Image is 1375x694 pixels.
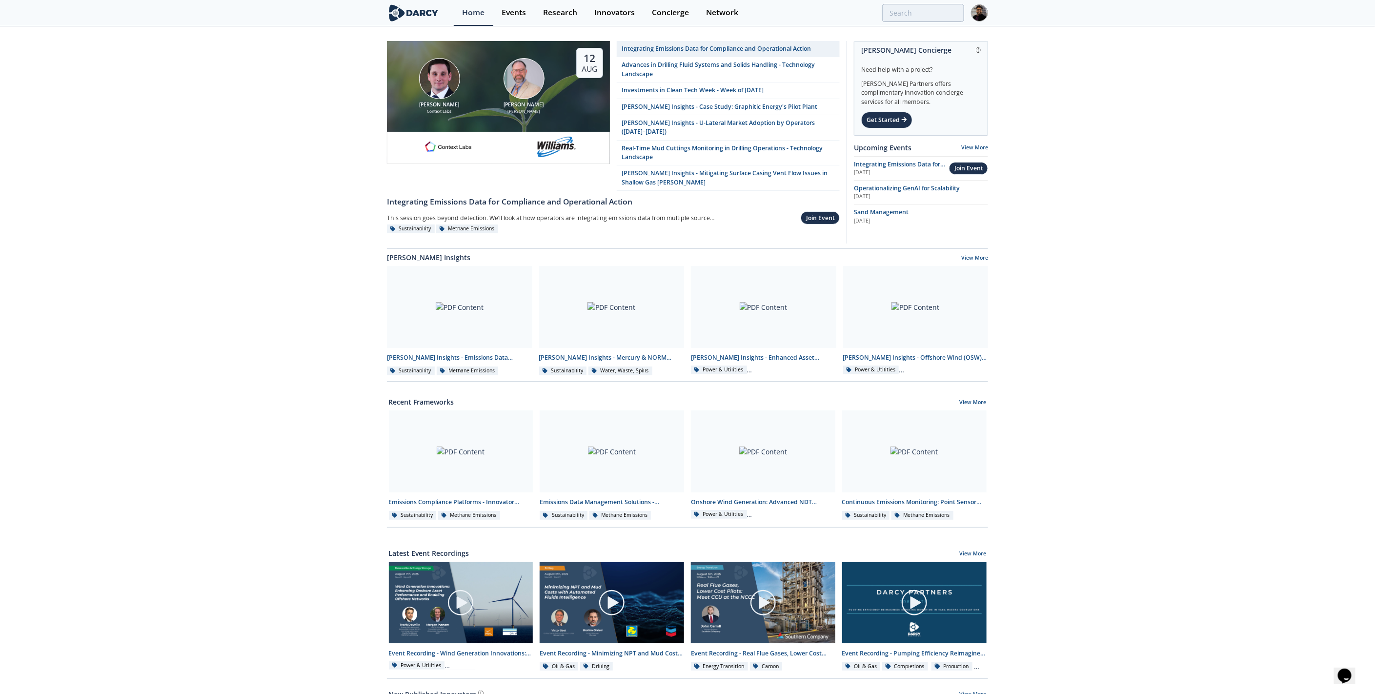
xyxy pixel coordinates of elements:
div: Join Event [954,164,983,173]
div: Emissions Data Management Solutions - Technology Landscape [540,498,684,507]
div: Event Recording - Wind Generation Innovations: Enhancing Onshore Asset Performance and Enabling O... [389,649,533,658]
a: View More [961,254,988,263]
span: Sand Management [854,208,909,216]
a: Video Content Event Recording - Real Flue Gases, Lower Cost Pilots: Meet CCU at the NCCC Energy T... [687,562,839,672]
div: Events [502,9,526,17]
a: Video Content Event Recording - Pumping Efficiency Reimagined: Reducing Downtime in [PERSON_NAME]... [839,562,990,672]
div: Onshore Wind Generation: Advanced NDT Inspections - Innovator Landscape [691,498,835,507]
a: View More [961,144,988,151]
div: Need help with a project? [861,59,981,74]
a: [PERSON_NAME] Insights - Mitigating Surface Casing Vent Flow Issues in Shallow Gas [PERSON_NAME] [617,165,840,191]
div: Sustainability [387,367,435,375]
a: PDF Content [PERSON_NAME] Insights - Enhanced Asset Management (O&M) for Onshore Wind Farms Power... [687,266,840,376]
a: [PERSON_NAME] Insights [387,252,470,263]
a: [PERSON_NAME] Insights - U-Lateral Market Adoption by Operators ([DATE]–[DATE]) [617,115,840,141]
div: Methane Emissions [438,511,500,520]
a: Video Content Event Recording - Wind Generation Innovations: Enhancing Onshore Asset Performance ... [385,562,537,672]
img: Video Content [389,562,533,643]
button: Join Event [949,162,988,175]
div: Power & Utilities [691,510,747,519]
div: [PERSON_NAME] Concierge [861,41,981,59]
div: Energy Transition [691,662,748,671]
a: Upcoming Events [854,143,911,153]
span: Integrating Emissions Data for Compliance and Operational Action [854,160,945,186]
div: Production [931,662,972,671]
a: Operationalizing GenAI for Scalability [DATE] [854,184,988,201]
a: Integrating Emissions Data for Compliance and Operational Action [387,191,840,207]
div: Home [462,9,485,17]
div: Power & Utilities [389,661,445,670]
div: [PERSON_NAME] [485,101,563,109]
div: Sustainability [842,511,890,520]
div: Join Event [806,214,835,223]
a: View More [960,399,987,408]
div: 12 [582,52,598,64]
img: logo-wide.svg [387,4,440,21]
img: play-chapters-gray.svg [749,589,777,616]
div: [PERSON_NAME] Insights - Emissions Data Integration [387,353,532,362]
img: 1682076415445-contextlabs.png [421,137,476,157]
a: View More [960,550,987,559]
div: [PERSON_NAME] Partners offers complimentary innovation concierge services for all members. [861,74,981,106]
div: [DATE] [854,169,949,177]
a: Investments in Clean Tech Week - Week of [DATE] [617,82,840,99]
div: Sustainability [539,367,587,375]
div: Network [706,9,738,17]
a: PDF Content Continuous Emissions Monitoring: Point Sensor Network (PSN) - Innovator Comparison Su... [839,410,990,520]
div: Water, Waste, Spills [588,367,652,375]
img: play-chapters-gray.svg [447,589,474,616]
div: Get Started [861,112,912,128]
a: Video Content Event Recording - Minimizing NPT and Mud Costs with Automated Fluids Intelligence O... [536,562,687,672]
img: play-chapters-gray.svg [901,589,928,616]
div: Drilling [580,662,613,671]
input: Advanced Search [882,4,964,22]
iframe: chat widget [1334,655,1365,684]
img: information.svg [976,47,981,53]
div: Research [543,9,577,17]
img: play-chapters-gray.svg [598,589,626,616]
div: Integrating Emissions Data for Compliance and Operational Action [387,196,840,208]
a: Sand Management [DATE] [854,208,988,225]
div: Integrating Emissions Data for Compliance and Operational Action [622,44,811,53]
a: PDF Content [PERSON_NAME] Insights - Mercury & NORM Detection and [MEDICAL_DATA] Sustainability W... [536,266,688,376]
div: Methane Emissions [891,511,953,520]
a: PDF Content Onshore Wind Generation: Advanced NDT Inspections - Innovator Landscape Power & Utili... [687,410,839,520]
img: williams.com.png [537,137,576,157]
a: Advances in Drilling Fluid Systems and Solids Handling - Technology Landscape [617,57,840,82]
div: Event Recording - Pumping Efficiency Reimagined: Reducing Downtime in [PERSON_NAME] Muerta Comple... [842,649,987,658]
img: Mark Gebbia [504,58,545,99]
div: Carbon [750,662,783,671]
div: Oil & Gas [842,662,881,671]
div: Event Recording - Real Flue Gases, Lower Cost Pilots: Meet CCU at the NCCC [691,649,835,658]
a: PDF Content [PERSON_NAME] Insights - Offshore Wind (OSW) and Networks Power & Utilities [840,266,992,376]
img: Video Content [540,562,684,643]
div: [PERSON_NAME] Insights - Offshore Wind (OSW) and Networks [843,353,989,362]
div: Methane Emissions [437,367,499,375]
a: PDF Content [PERSON_NAME] Insights - Emissions Data Integration Sustainability Methane Emissions [384,266,536,376]
div: Emissions Compliance Platforms - Innovator Comparison [389,498,533,507]
div: Oil & Gas [540,662,578,671]
button: Join Event [801,211,840,225]
div: Concierge [652,9,689,17]
div: Innovators [594,9,635,17]
a: Nathan Brawn [PERSON_NAME] Context Labs Mark Gebbia [PERSON_NAME] [PERSON_NAME] 12 Aug [387,41,610,191]
div: Completions [882,662,928,671]
div: Power & Utilities [843,366,899,374]
div: [PERSON_NAME] [485,108,563,115]
div: Power & Utilities [691,366,747,374]
a: Integrating Emissions Data for Compliance and Operational Action [DATE] [854,160,949,177]
a: Latest Event Recordings [389,548,469,558]
a: Real-Time Mud Cuttings Monitoring in Drilling Operations - Technology Landscape [617,141,840,166]
div: Sustainability [540,511,587,520]
div: [DATE] [854,217,988,225]
div: [PERSON_NAME] Insights - Enhanced Asset Management (O&M) for Onshore Wind Farms [691,353,836,362]
div: Context Labs [401,108,478,115]
div: Event Recording - Minimizing NPT and Mud Costs with Automated Fluids Intelligence [540,649,684,658]
div: Methane Emissions [436,225,498,233]
img: Profile [971,4,988,21]
img: Nathan Brawn [419,58,460,99]
div: Continuous Emissions Monitoring: Point Sensor Network (PSN) - Innovator Comparison [842,498,987,507]
div: Sustainability [389,511,437,520]
span: Operationalizing GenAI for Scalability [854,184,960,192]
a: PDF Content Emissions Compliance Platforms - Innovator Comparison Sustainability Methane Emissions [385,410,537,520]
